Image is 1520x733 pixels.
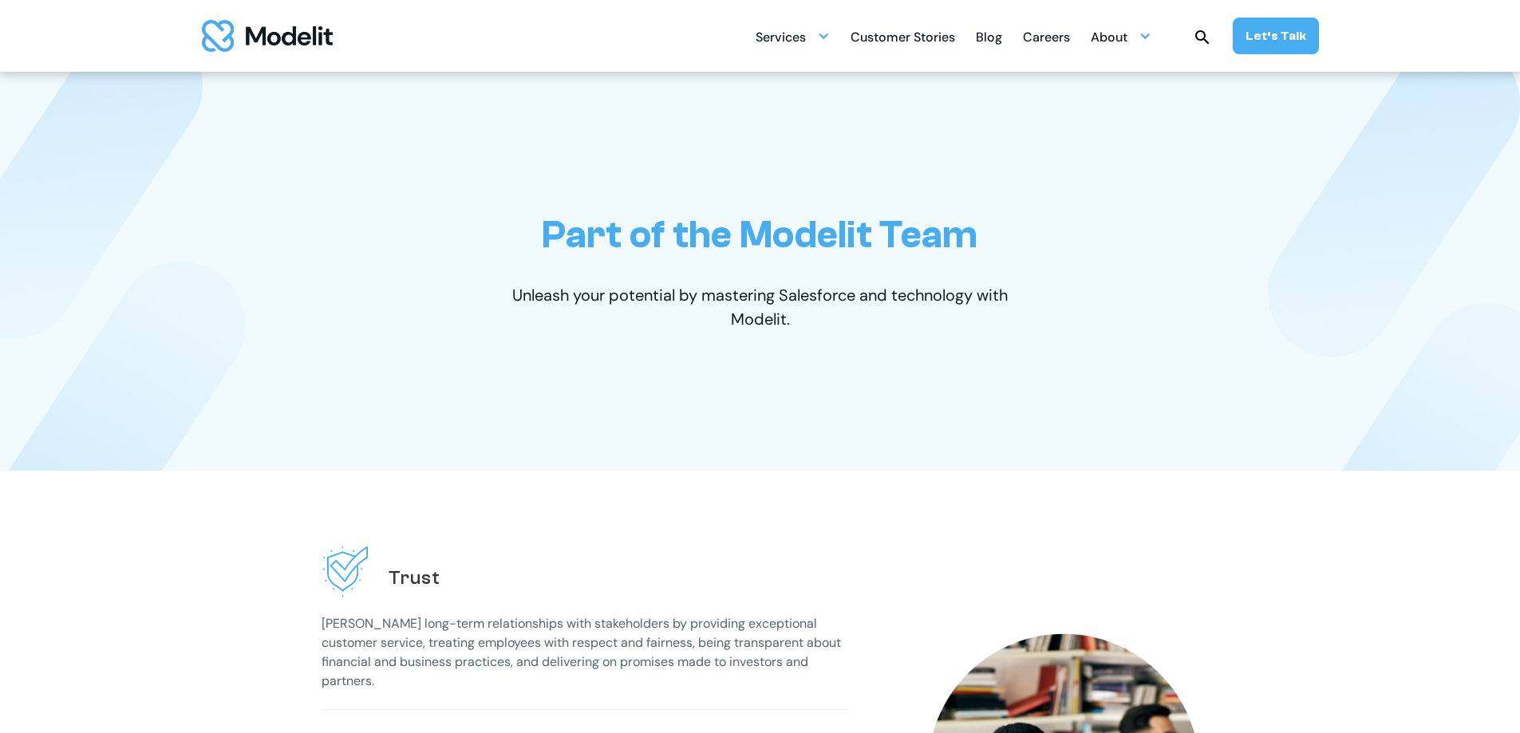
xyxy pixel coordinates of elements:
[756,23,806,54] div: Services
[1023,23,1070,54] div: Careers
[1023,21,1070,52] a: Careers
[202,20,333,52] img: modelit logo
[322,614,848,691] p: [PERSON_NAME] long-term relationships with stakeholders by providing exceptional customer service...
[202,20,333,52] a: home
[389,566,440,590] h2: Trust
[851,23,955,54] div: Customer Stories
[542,212,977,258] h1: Part of the Modelit Team
[976,21,1002,52] a: Blog
[1091,23,1127,54] div: About
[1233,18,1319,54] a: Let’s Talk
[485,283,1036,331] p: Unleash your potential by mastering Salesforce and technology with Modelit.
[851,21,955,52] a: Customer Stories
[756,21,830,52] div: Services
[976,23,1002,54] div: Blog
[1246,27,1306,45] div: Let’s Talk
[1091,21,1151,52] div: About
